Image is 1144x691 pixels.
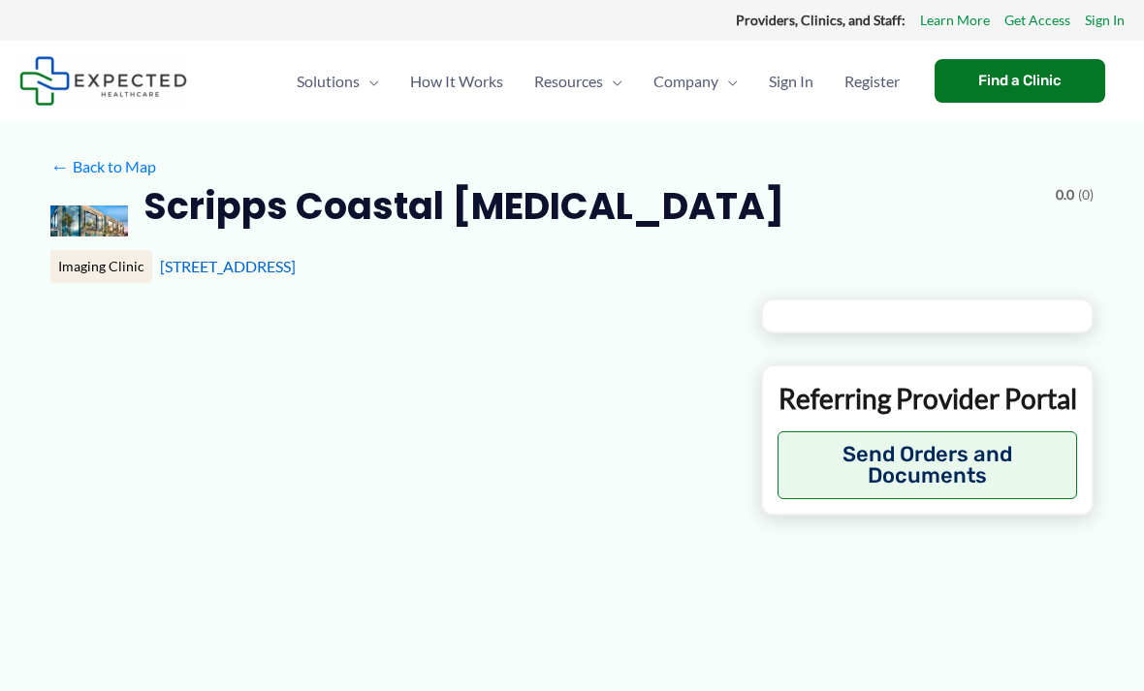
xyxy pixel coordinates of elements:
nav: Primary Site Navigation [281,47,915,115]
strong: Providers, Clinics, and Staff: [736,12,906,28]
span: Register [844,47,900,115]
span: Menu Toggle [360,47,379,115]
a: Get Access [1004,8,1070,33]
a: Learn More [920,8,990,33]
a: [STREET_ADDRESS] [160,257,296,275]
span: Company [653,47,718,115]
span: 0.0 [1056,182,1074,207]
h2: Scripps Coastal [MEDICAL_DATA] [143,182,784,230]
div: Imaging Clinic [50,250,152,283]
span: Menu Toggle [603,47,622,115]
a: Sign In [1085,8,1125,33]
span: ← [50,157,69,175]
span: How It Works [410,47,503,115]
span: Sign In [769,47,813,115]
span: Resources [534,47,603,115]
p: Referring Provider Portal [778,381,1077,416]
a: Register [829,47,915,115]
span: Solutions [297,47,360,115]
span: (0) [1078,182,1094,207]
button: Send Orders and Documents [778,431,1077,499]
a: ResourcesMenu Toggle [519,47,638,115]
a: Find a Clinic [935,59,1105,103]
span: Menu Toggle [718,47,738,115]
a: CompanyMenu Toggle [638,47,753,115]
a: SolutionsMenu Toggle [281,47,395,115]
a: Sign In [753,47,829,115]
img: Expected Healthcare Logo - side, dark font, small [19,56,187,106]
a: ←Back to Map [50,152,156,181]
a: How It Works [395,47,519,115]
